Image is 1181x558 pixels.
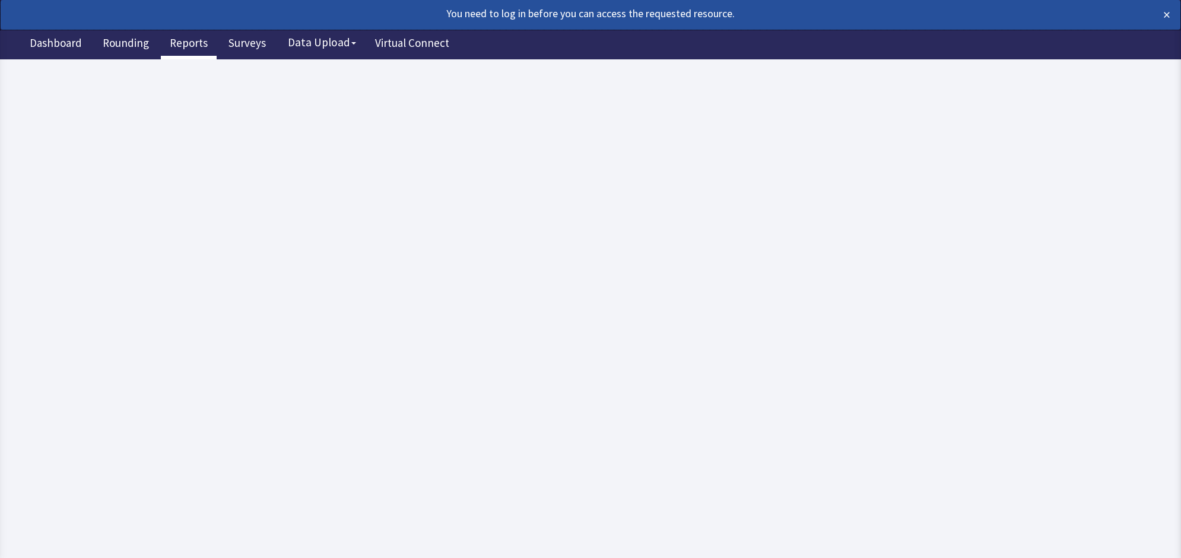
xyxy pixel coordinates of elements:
a: Dashboard [21,30,91,59]
a: Rounding [94,30,158,59]
a: Virtual Connect [366,30,458,59]
a: Reports [161,30,217,59]
button: × [1163,5,1170,24]
div: You need to log in before you can access the requested resource. [11,5,1055,22]
a: Surveys [220,30,275,59]
button: Data Upload [281,31,363,53]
